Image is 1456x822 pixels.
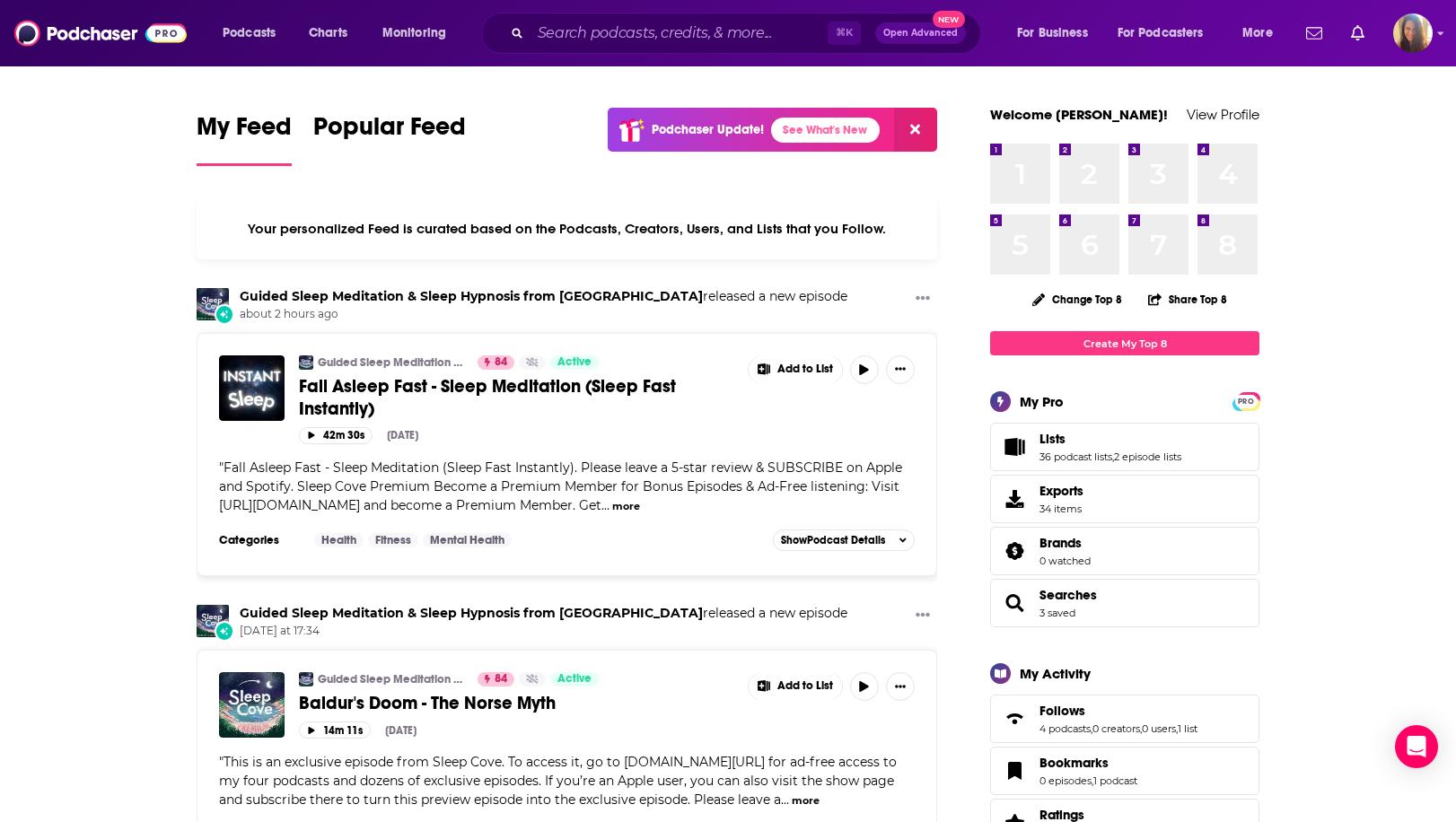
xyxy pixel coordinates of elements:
[368,533,418,547] a: Fitness
[382,21,446,46] span: Monitoring
[777,679,833,693] span: Add to List
[933,11,965,28] span: New
[550,672,599,686] a: Active
[423,533,512,547] a: Mental Health
[219,672,285,738] a: Baldur's Doom - The Norse Myth
[996,486,1032,512] span: Exports
[313,111,466,166] a: Popular Feed
[1039,774,1092,787] a: 0 episodes
[219,754,897,808] span: This is an exclusive episode from Sleep Cove. To access it, go to ⁠⁠⁠[DOMAIN_NAME][URL]⁠⁠⁠ for ad...
[781,534,885,547] span: Show Podcast Details
[601,497,610,513] span: ...
[990,423,1259,471] span: Lists
[557,670,592,688] span: Active
[297,19,358,48] a: Charts
[1176,722,1178,735] span: ,
[1039,431,1181,447] a: Lists
[299,375,735,420] a: Fall Asleep Fast - Sleep Meditation (Sleep Fast Instantly)
[299,355,313,370] img: Guided Sleep Meditation & Sleep Hypnosis from Sleep Cove
[1235,394,1257,407] a: PRO
[1092,722,1140,735] a: 0 creators
[1299,18,1329,48] a: Show notifications dropdown
[299,692,556,714] span: Baldur's Doom - The Norse Myth
[1039,535,1082,551] span: Brands
[219,459,902,513] span: Fall Asleep Fast - Sleep Meditation (Sleep Fast Instantly). Please leave a 5-star review & SUBSCR...
[1022,288,1133,310] button: Change Top 8
[908,605,937,627] button: Show More Button
[886,672,915,701] button: Show More Button
[828,22,861,45] span: ⌘ K
[1039,483,1083,499] span: Exports
[1395,725,1438,768] div: Open Intercom Messenger
[1187,106,1259,123] a: View Profile
[777,363,833,376] span: Add to List
[240,288,847,305] h3: released a new episode
[652,122,764,137] p: Podchaser Update!
[240,605,847,622] h3: released a new episode
[1039,431,1066,447] span: Lists
[478,355,514,370] a: 84
[1004,19,1110,48] button: open menu
[219,459,902,513] span: "
[197,111,292,166] a: My Feed
[990,747,1259,795] span: Bookmarks
[1230,19,1295,48] button: open menu
[299,427,373,444] button: 42m 30s
[299,672,313,686] img: Guided Sleep Meditation & Sleep Hypnosis from Sleep Cove
[1393,13,1433,53] button: Show profile menu
[908,288,937,310] button: Show More Button
[215,304,234,324] div: New Episode
[223,21,276,46] span: Podcasts
[240,605,703,621] a: Guided Sleep Meditation & Sleep Hypnosis from Sleep Cove
[318,672,466,686] a: Guided Sleep Meditation & Sleep Hypnosis from [GEOGRAPHIC_DATA]
[1093,774,1137,787] a: 1 podcast
[990,331,1259,355] a: Create My Top 8
[1020,393,1064,410] div: My Pro
[240,288,703,304] a: Guided Sleep Meditation & Sleep Hypnosis from Sleep Cove
[996,706,1032,731] a: Follows
[1114,450,1181,463] a: 2 episode lists
[299,721,371,739] button: 14m 11s
[197,605,229,637] img: Guided Sleep Meditation & Sleep Hypnosis from Sleep Cove
[14,16,187,50] img: Podchaser - Follow, Share and Rate Podcasts
[495,670,507,688] span: 84
[299,375,676,420] span: Fall Asleep Fast - Sleep Meditation (Sleep Fast Instantly)
[309,21,347,46] span: Charts
[996,538,1032,564] a: Brands
[781,791,789,808] span: ...
[1178,722,1197,735] a: 1 list
[240,307,847,322] span: about 2 hours ago
[990,579,1259,627] span: Searches
[1039,503,1083,515] span: 34 items
[370,19,469,48] button: open menu
[387,429,418,442] div: [DATE]
[1106,19,1230,48] button: open menu
[990,475,1259,523] a: Exports
[219,533,300,547] h3: Categories
[1091,722,1092,735] span: ,
[557,354,592,372] span: Active
[314,533,364,547] a: Health
[197,288,229,320] a: Guided Sleep Meditation & Sleep Hypnosis from Sleep Cove
[990,695,1259,743] span: Follows
[1242,21,1273,46] span: More
[219,355,285,421] a: Fall Asleep Fast - Sleep Meditation (Sleep Fast Instantly)
[495,354,507,372] span: 84
[1039,755,1109,771] span: Bookmarks
[1235,395,1257,408] span: PRO
[385,724,417,737] div: [DATE]
[771,118,880,143] a: See What's New
[996,590,1032,616] a: Searches
[1140,722,1142,735] span: ,
[1039,607,1075,619] a: 3 saved
[1020,665,1091,682] div: My Activity
[550,355,599,370] a: Active
[1017,21,1088,46] span: For Business
[1039,587,1097,603] a: Searches
[1039,722,1091,735] a: 4 podcasts
[197,198,937,259] div: Your personalized Feed is curated based on the Podcasts, Creators, Users, and Lists that you Follow.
